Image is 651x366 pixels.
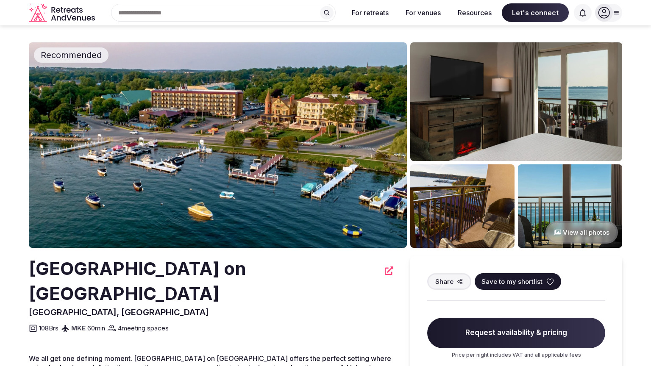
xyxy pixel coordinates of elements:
svg: Retreats and Venues company logo [29,3,97,22]
button: Save to my shortlist [475,273,561,290]
div: Recommended [34,47,108,63]
span: Request availability & pricing [427,318,605,348]
span: Let's connect [502,3,569,22]
span: Recommended [37,49,105,61]
button: For retreats [345,3,395,22]
img: Venue cover photo [29,42,407,248]
span: Save to my shortlist [481,277,542,286]
img: Venue gallery photo [410,42,622,161]
button: Share [427,273,471,290]
img: Venue gallery photo [410,164,515,248]
span: 4 meeting spaces [118,324,169,333]
p: Price per night includes VAT and all applicable fees [427,352,605,359]
span: 60 min [87,324,105,333]
span: [GEOGRAPHIC_DATA], [GEOGRAPHIC_DATA] [29,307,209,317]
button: View all photos [545,221,618,244]
h2: [GEOGRAPHIC_DATA] on [GEOGRAPHIC_DATA] [29,256,380,306]
span: Share [435,277,453,286]
img: Venue gallery photo [518,164,622,248]
button: For venues [399,3,448,22]
span: 108 Brs [39,324,58,333]
a: Visit the homepage [29,3,97,22]
a: MKE [71,324,86,332]
button: Resources [451,3,498,22]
